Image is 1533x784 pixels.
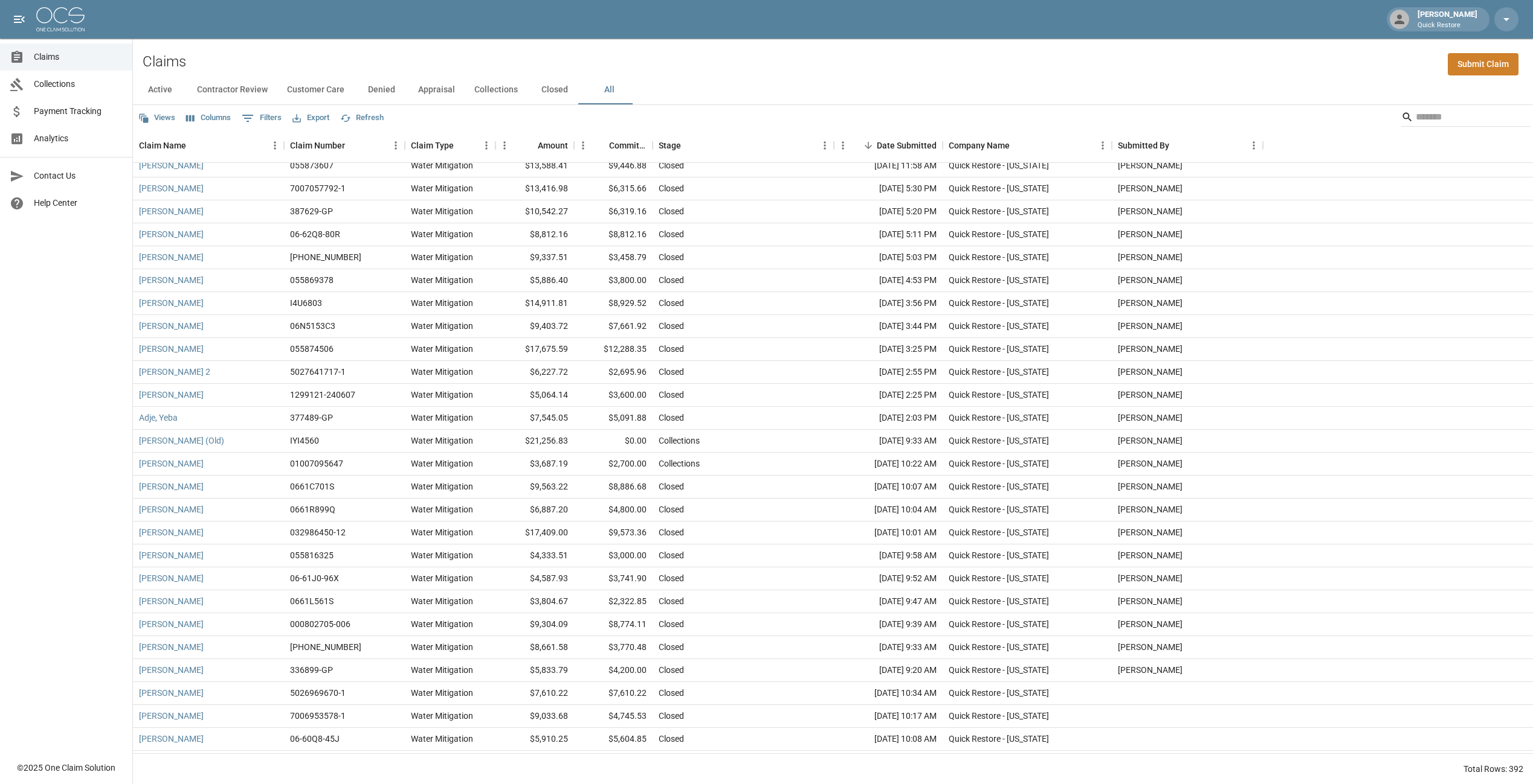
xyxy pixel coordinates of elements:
div: $8,661.58 [495,636,574,659]
div: Elizabeth Sutton [1118,343,1183,355]
div: Closed [659,641,684,653]
div: $8,886.68 [574,476,653,499]
div: Water Mitigation [411,710,473,722]
button: Closed [528,75,582,104]
div: Water Mitigation [411,343,473,355]
a: [PERSON_NAME] [139,503,204,515]
button: Active [133,75,187,104]
button: Menu [266,136,284,155]
div: Water Mitigation [411,435,473,447]
div: Date Submitted [834,129,943,162]
div: [DATE] 10:07 AM [834,476,943,499]
div: $3,000.00 [574,544,653,567]
button: Views [135,109,178,127]
div: [DATE] 3:56 PM [834,292,943,315]
div: $17,409.00 [495,521,574,544]
button: Contractor Review [187,75,277,104]
div: $10,542.27 [495,200,574,223]
div: Water Mitigation [411,159,473,171]
button: Sort [521,137,538,154]
a: [PERSON_NAME] [139,343,204,355]
div: $3,770.48 [574,636,653,659]
div: Elizabeth Sutton [1118,572,1183,584]
button: Menu [495,136,514,155]
div: $5,910.25 [495,728,574,751]
button: Menu [477,136,495,155]
div: Quick Restore - Colorado [949,503,1049,515]
div: Water Mitigation [411,228,473,240]
button: Export [289,109,332,127]
div: Committed Amount [609,129,647,162]
div: $6,315.66 [574,177,653,200]
div: [DATE] 11:58 AM [834,155,943,177]
div: Water Mitigation [411,412,473,424]
div: [DATE] 2:03 PM [834,407,943,430]
div: Water Mitigation [411,733,473,745]
a: [PERSON_NAME] 2 [139,366,210,378]
div: 7006953578-1 [290,710,346,722]
div: Quick Restore - Colorado [949,343,1049,355]
div: 7007057792-1 [290,182,346,194]
div: 5026969670-1 [290,687,346,699]
a: [PERSON_NAME] [139,733,204,745]
div: Elizabeth Sutton [1118,412,1183,424]
div: Closed [659,366,684,378]
div: [DATE] 10:22 AM [834,453,943,476]
p: Quick Restore [1418,21,1477,31]
div: Closed [659,549,684,561]
div: $5,833.79 [495,659,574,682]
div: [DATE] 10:04 AM [834,499,943,521]
div: 055816325 [290,549,334,561]
div: 06-60Q8-45J [290,733,340,745]
div: $21,256.83 [495,430,574,453]
div: [DATE] 9:29 AM [834,751,943,774]
a: [PERSON_NAME] [139,710,204,722]
button: Sort [860,137,877,154]
div: 5027641717-1 [290,366,346,378]
div: Quick Restore - Colorado [949,457,1049,470]
div: Elizabeth Sutton [1118,320,1183,332]
button: Refresh [337,109,387,127]
div: Company Name [943,129,1112,162]
button: Menu [834,136,852,155]
button: Collections [465,75,528,104]
div: 0661L561S [290,595,334,607]
div: $13,416.98 [495,177,574,200]
div: Closed [659,389,684,401]
div: 01007095647 [290,457,343,470]
div: 377489-GP [290,412,333,424]
div: Elizabeth Sutton [1118,159,1183,171]
div: $5,886.40 [495,269,574,292]
div: Claim Type [405,129,495,162]
div: Elizabeth Sutton [1118,205,1183,217]
div: Water Mitigation [411,457,473,470]
div: Closed [659,205,684,217]
div: $2,322.85 [574,590,653,613]
div: [DATE] 10:34 AM [834,682,943,705]
div: Water Mitigation [411,274,473,286]
div: $3,600.00 [574,384,653,407]
div: $4,333.51 [495,544,574,567]
div: Water Mitigation [411,480,473,492]
div: Water Mitigation [411,618,473,630]
div: $4,200.00 [574,659,653,682]
div: $3,703.50 [574,751,653,774]
div: Water Mitigation [411,251,473,263]
div: Submitted By [1112,129,1263,162]
div: Quick Restore - Colorado [949,159,1049,171]
div: Quick Restore - Colorado [949,595,1049,607]
button: Customer Care [277,75,354,104]
div: Date Submitted [877,129,937,162]
button: Appraisal [408,75,465,104]
div: Closed [659,503,684,515]
div: Closed [659,274,684,286]
a: [PERSON_NAME] [139,595,204,607]
span: Payment Tracking [34,105,123,118]
div: Closed [659,595,684,607]
a: Adje, Yeba [139,412,178,424]
div: Elizabeth Sutton [1118,503,1183,515]
div: Elizabeth Sutton [1118,549,1183,561]
div: $9,403.72 [495,315,574,338]
div: 06-61J0-96X [290,572,339,584]
a: [PERSON_NAME] [139,251,204,263]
